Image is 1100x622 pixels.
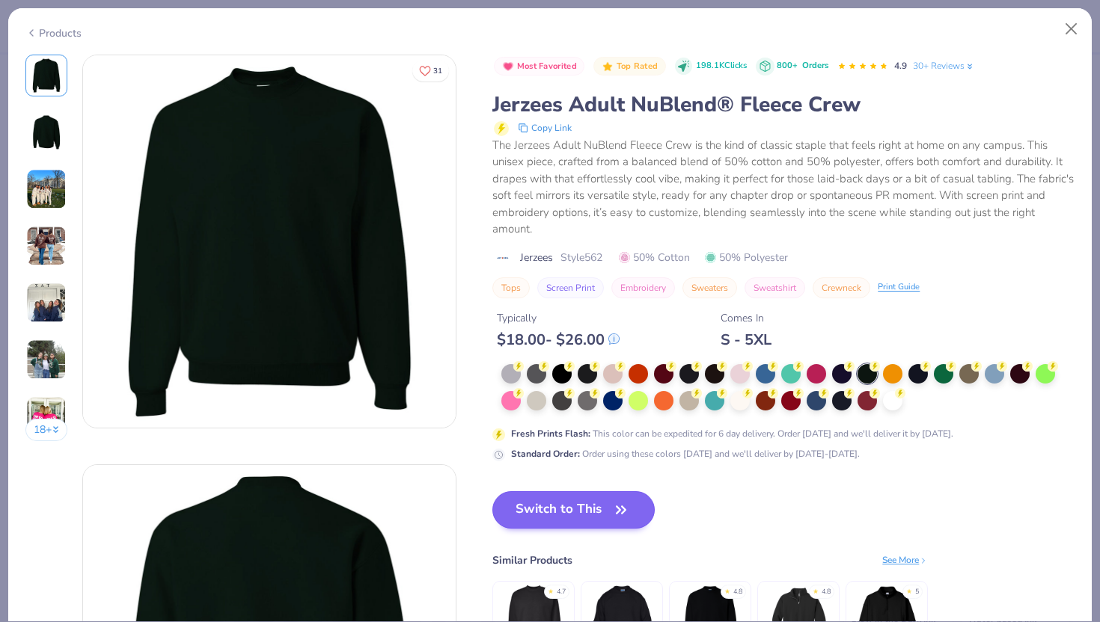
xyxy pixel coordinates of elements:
[433,67,442,75] span: 31
[560,250,602,265] span: Style 562
[745,277,805,298] button: Sweatshirt
[494,57,584,76] button: Badge Button
[593,57,665,76] button: Badge Button
[28,58,64,93] img: Front
[26,226,67,266] img: User generated content
[492,252,513,264] img: brand logo
[802,60,828,71] span: Orders
[511,447,860,461] div: Order using these colors [DATE] and we'll deliver by [DATE]-[DATE].
[26,283,67,323] img: User generated content
[548,587,554,593] div: ★
[511,448,580,460] strong: Standard Order :
[26,169,67,209] img: User generated content
[28,114,64,150] img: Back
[492,277,530,298] button: Tops
[696,60,747,73] span: 198.1K Clicks
[913,59,975,73] a: 30+ Reviews
[611,277,675,298] button: Embroidery
[83,55,456,428] img: Front
[492,491,655,529] button: Switch to This
[602,61,614,73] img: Top Rated sort
[492,90,1075,119] div: Jerzees Adult NuBlend® Fleece Crew
[682,277,737,298] button: Sweaters
[915,587,919,597] div: 5
[511,428,590,440] strong: Fresh Prints Flash :
[705,250,788,265] span: 50% Polyester
[412,60,449,81] button: Like
[882,553,928,567] div: See More
[619,250,690,265] span: 50% Cotton
[733,587,742,597] div: 4.8
[837,55,888,78] div: 4.9 Stars
[25,25,82,41] div: Products
[878,281,920,294] div: Print Guide
[513,119,576,137] button: copy to clipboard
[906,587,912,593] div: ★
[492,552,572,568] div: Similar Products
[813,587,819,593] div: ★
[557,587,566,597] div: 4.7
[721,330,771,349] div: S - 5XL
[502,61,514,73] img: Most Favorited sort
[1057,15,1086,43] button: Close
[25,419,68,441] button: 18+
[497,310,620,326] div: Typically
[894,60,907,72] span: 4.9
[511,427,953,440] div: This color can be expedited for 6 day delivery. Order [DATE] and we'll deliver it by [DATE].
[26,339,67,380] img: User generated content
[777,60,828,73] div: 800+
[497,330,620,349] div: $ 18.00 - $ 26.00
[537,277,604,298] button: Screen Print
[520,250,553,265] span: Jerzees
[617,62,659,70] span: Top Rated
[822,587,831,597] div: 4.8
[724,587,730,593] div: ★
[721,310,771,326] div: Comes In
[517,62,577,70] span: Most Favorited
[492,137,1075,238] div: The Jerzees Adult NuBlend Fleece Crew is the kind of classic staple that feels right at home on a...
[26,396,67,437] img: User generated content
[813,277,870,298] button: Crewneck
